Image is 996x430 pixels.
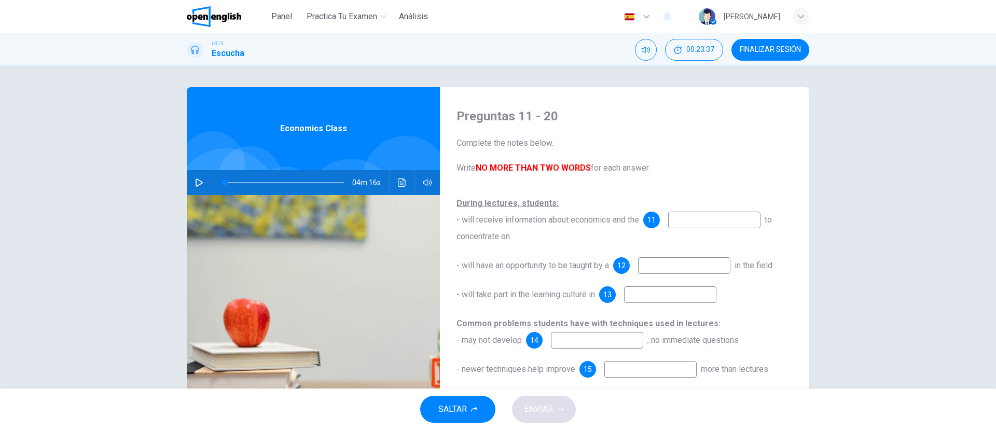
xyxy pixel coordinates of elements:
span: 15 [584,366,592,373]
span: - may not develop [457,318,721,345]
u: During lectures, students: [457,198,559,208]
span: Economics Class [280,122,347,135]
span: - newer techniques help improve [457,364,575,374]
button: Haz clic para ver la transcripción del audio [394,170,410,195]
u: Common problems students have with techniques used in lectures: [457,318,721,328]
div: Ocultar [665,39,723,61]
span: 00:23:37 [686,46,714,54]
a: OpenEnglish logo [187,6,265,27]
img: Profile picture [699,8,715,25]
span: 04m 16s [352,170,389,195]
span: 12 [617,262,626,269]
button: SALTAR [420,396,495,423]
img: OpenEnglish logo [187,6,241,27]
span: 14 [530,337,538,344]
span: - will receive information about economics and the [457,198,639,225]
span: 13 [603,291,612,298]
span: FINALIZAR SESIÓN [740,46,801,54]
b: NO MORE THAN TWO WORDS [476,163,591,173]
div: Silenciar [635,39,657,61]
h1: Escucha [212,47,244,60]
span: Panel [271,10,292,23]
span: Practica tu examen [307,10,377,23]
button: Análisis [395,7,432,26]
span: ; no immediate questions [647,335,739,345]
img: es [623,13,636,21]
button: FINALIZAR SESIÓN [731,39,809,61]
span: - will take part in the learning culture in [457,289,595,299]
button: Panel [265,7,298,26]
span: in the field [735,260,772,270]
button: Practica tu examen [302,7,391,26]
span: Análisis [399,10,428,23]
span: IELTS [212,40,224,47]
span: more than lectures [701,364,768,374]
span: - will have an opportunity to be taught by a [457,260,609,270]
h4: Preguntas 11 - 20 [457,108,793,124]
div: [PERSON_NAME] [724,10,780,23]
span: SALTAR [438,402,467,417]
span: Complete the notes below. Write for each answer. [457,137,793,174]
span: 11 [647,216,656,224]
button: 00:23:37 [665,39,723,61]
